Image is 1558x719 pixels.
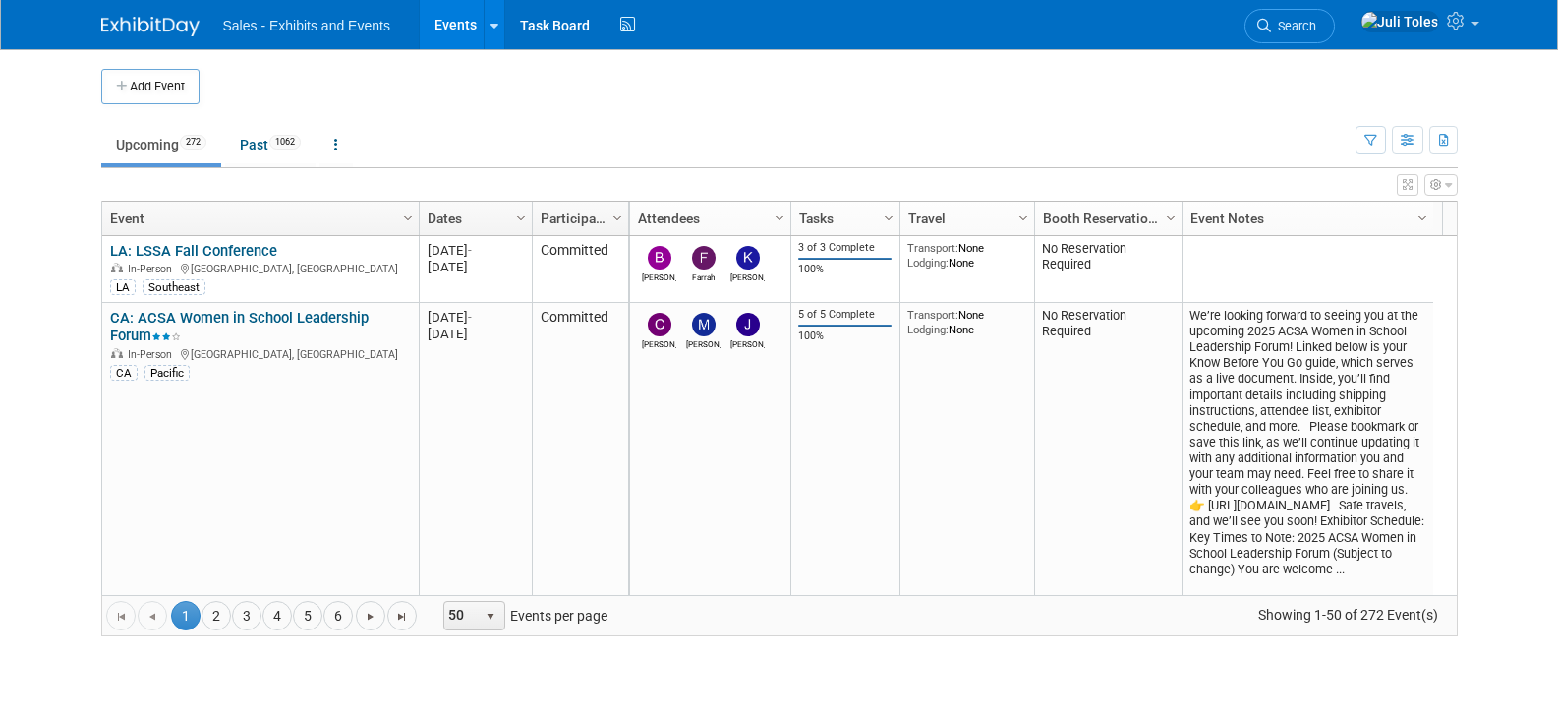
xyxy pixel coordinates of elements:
a: Attendees [638,202,778,235]
span: Column Settings [1015,210,1031,226]
span: In-Person [128,348,178,361]
img: Jerika Salvador [736,313,760,336]
div: CA [110,365,138,381]
a: Search [1244,9,1335,43]
a: Dates [428,202,519,235]
span: Showing 1-50 of 272 Event(s) [1240,601,1456,629]
div: [DATE] [428,242,523,259]
div: [DATE] [428,309,523,326]
div: Bruce Boyet [642,270,676,282]
div: 5 of 5 Complete [798,308,892,322]
td: Committed [532,236,628,303]
div: 3 of 3 Complete [798,241,892,255]
div: 100% [798,330,892,343]
a: Column Settings [606,202,628,231]
td: We’re looking forward to seeing you at the upcoming 2025 ACSA Women in School Leadership Forum! L... [1182,303,1433,616]
span: Column Settings [513,210,529,226]
img: Melissa Fowler [692,313,716,336]
span: Column Settings [881,210,896,226]
a: Upcoming272 [101,126,221,163]
div: [DATE] [428,326,523,342]
td: No Reservation Required [1034,236,1182,303]
div: [DATE] [428,259,523,275]
span: Go to the previous page [144,609,160,625]
span: Go to the first page [113,609,129,625]
span: 272 [180,135,206,150]
span: Go to the last page [394,609,410,625]
a: Column Settings [1160,202,1182,231]
span: Go to the next page [363,609,378,625]
img: Bruce Boyet [648,246,671,270]
div: [GEOGRAPHIC_DATA], [GEOGRAPHIC_DATA] [110,260,410,276]
span: 1062 [269,135,301,150]
div: LA [110,279,136,295]
div: Kevin Englande [730,270,765,282]
div: Pacific [144,365,190,381]
span: Column Settings [400,210,416,226]
span: select [483,609,498,625]
span: In-Person [128,263,178,275]
a: 6 [323,601,353,630]
img: Farrah Lemoine [692,246,716,270]
a: Go to the first page [106,601,136,630]
span: - [468,243,472,258]
span: Search [1271,19,1316,33]
span: Column Settings [772,210,787,226]
div: None None [907,308,1026,336]
span: Sales - Exhibits and Events [223,18,390,33]
img: ExhibitDay [101,17,200,36]
button: Add Event [101,69,200,104]
img: Christine Lurz [648,313,671,336]
img: In-Person Event [111,348,123,358]
td: No Reservation Required [1034,303,1182,616]
span: 50 [444,602,478,629]
div: Southeast [143,279,205,295]
div: [GEOGRAPHIC_DATA], [GEOGRAPHIC_DATA] [110,345,410,362]
a: Go to the previous page [138,601,167,630]
span: Transport: [907,241,958,255]
img: Kevin Englande [736,246,760,270]
div: Melissa Fowler [686,336,721,349]
a: Go to the last page [387,601,417,630]
a: Participation [541,202,615,235]
img: In-Person Event [111,263,123,272]
a: 5 [293,601,322,630]
span: Transport: [907,308,958,322]
td: Committed [532,303,628,616]
img: Juli Toles [1360,11,1439,32]
div: 100% [798,263,892,276]
a: Column Settings [769,202,790,231]
a: Column Settings [878,202,899,231]
span: Column Settings [1414,210,1430,226]
span: Lodging: [907,256,949,270]
div: Jerika Salvador [730,336,765,349]
div: Farrah Lemoine [686,270,721,282]
span: Column Settings [1163,210,1179,226]
a: 4 [262,601,292,630]
a: Tasks [799,202,887,235]
a: Column Settings [1412,202,1433,231]
div: None None [907,241,1026,270]
a: LA: LSSA Fall Conference [110,242,277,260]
span: Lodging: [907,323,949,336]
span: 1 [171,601,201,630]
span: Events per page [418,601,627,630]
a: Travel [908,202,1021,235]
span: - [468,310,472,325]
a: 2 [202,601,231,630]
a: Column Settings [397,202,419,231]
a: Column Settings [510,202,532,231]
a: 3 [232,601,261,630]
a: Go to the next page [356,601,385,630]
a: Booth Reservation Status [1043,202,1169,235]
div: Christine Lurz [642,336,676,349]
span: Column Settings [609,210,625,226]
a: Column Settings [1012,202,1034,231]
a: Past1062 [225,126,316,163]
a: Event [110,202,406,235]
a: Event Notes [1190,202,1420,235]
a: CA: ACSA Women in School Leadership Forum [110,309,369,345]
